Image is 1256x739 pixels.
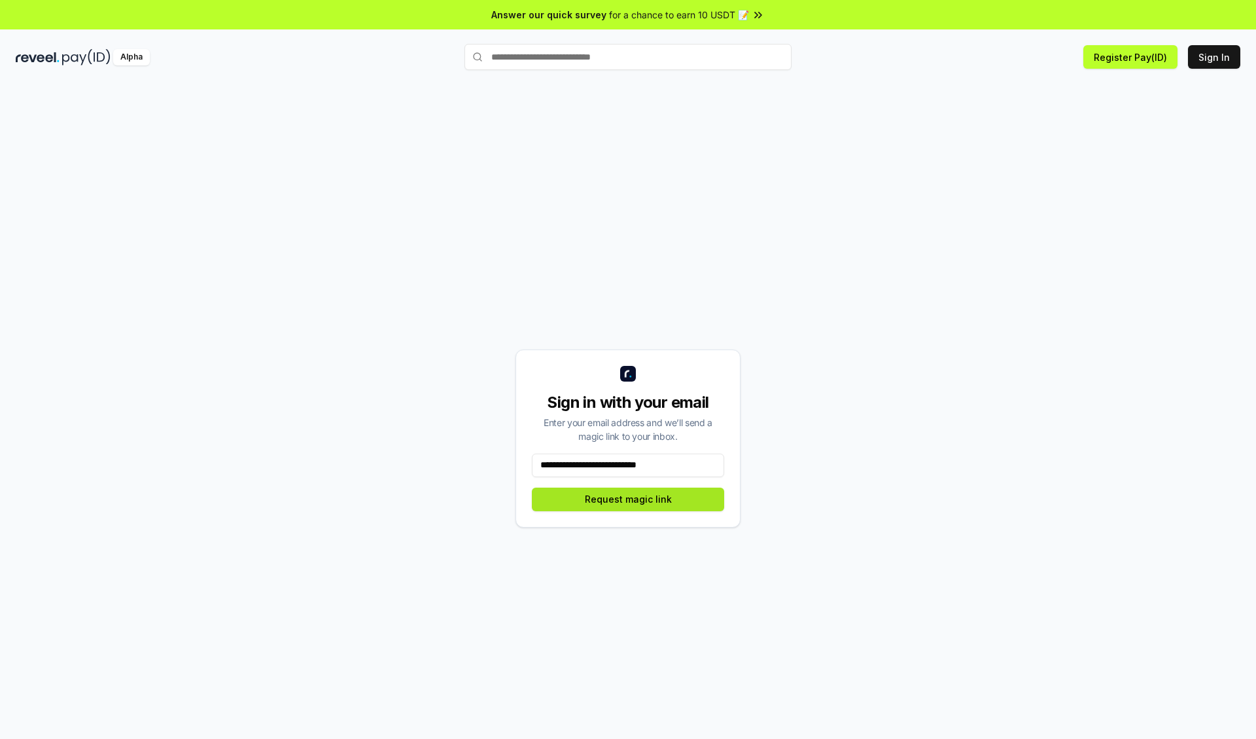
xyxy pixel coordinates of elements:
img: reveel_dark [16,49,60,65]
div: Sign in with your email [532,392,724,413]
button: Request magic link [532,488,724,511]
span: Answer our quick survey [491,8,606,22]
img: pay_id [62,49,111,65]
div: Alpha [113,49,150,65]
img: logo_small [620,366,636,382]
div: Enter your email address and we’ll send a magic link to your inbox. [532,416,724,443]
button: Register Pay(ID) [1083,45,1177,69]
button: Sign In [1188,45,1240,69]
span: for a chance to earn 10 USDT 📝 [609,8,749,22]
